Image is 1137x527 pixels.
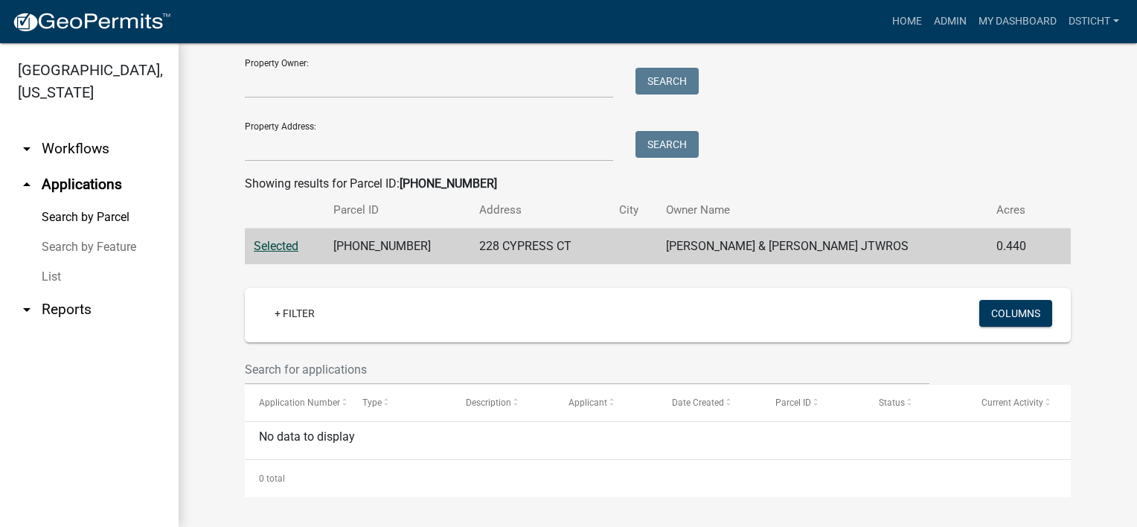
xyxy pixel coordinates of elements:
div: No data to display [245,422,1071,459]
span: Parcel ID [775,397,811,408]
td: [PHONE_NUMBER] [324,229,471,265]
input: Search for applications [245,354,929,385]
button: Columns [979,300,1052,327]
a: Selected [254,239,298,253]
datatable-header-cell: Applicant [554,385,658,421]
th: Acres [987,193,1048,228]
a: My Dashboard [973,7,1063,36]
a: Admin [928,7,973,36]
td: 0.440 [987,229,1048,265]
div: 0 total [245,460,1071,497]
button: Search [635,131,699,158]
a: Home [886,7,928,36]
strong: [PHONE_NUMBER] [400,176,497,191]
datatable-header-cell: Description [452,385,555,421]
span: Applicant [568,397,607,408]
td: 228 CYPRESS CT [470,229,610,265]
datatable-header-cell: Date Created [658,385,761,421]
th: City [610,193,657,228]
td: [PERSON_NAME] & [PERSON_NAME] JTWROS [657,229,987,265]
datatable-header-cell: Status [865,385,968,421]
span: Date Created [672,397,724,408]
datatable-header-cell: Current Activity [967,385,1071,421]
i: arrow_drop_up [18,176,36,194]
i: arrow_drop_down [18,301,36,319]
th: Address [470,193,610,228]
a: Dsticht [1063,7,1125,36]
th: Owner Name [657,193,987,228]
span: Type [362,397,382,408]
datatable-header-cell: Parcel ID [761,385,865,421]
span: Status [879,397,905,408]
span: Current Activity [981,397,1043,408]
a: + Filter [263,300,327,327]
i: arrow_drop_down [18,140,36,158]
th: Parcel ID [324,193,471,228]
button: Search [635,68,699,95]
span: Application Number [259,397,340,408]
span: Description [466,397,511,408]
datatable-header-cell: Application Number [245,385,348,421]
datatable-header-cell: Type [348,385,452,421]
div: Showing results for Parcel ID: [245,175,1071,193]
